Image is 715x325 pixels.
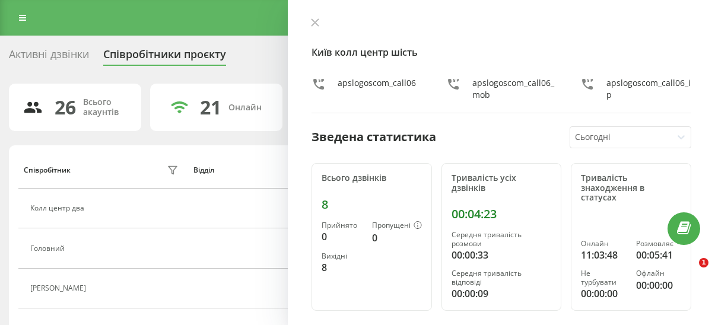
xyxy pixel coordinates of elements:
div: Офлайн [636,269,681,278]
div: 00:00:00 [581,286,626,301]
div: 26 [55,96,76,119]
div: apslogoscom_call06 [338,77,416,101]
div: 00:04:23 [452,207,552,221]
div: Вихідні [322,252,363,260]
div: 21 [200,96,221,119]
div: Онлайн [581,240,626,248]
div: 8 [322,260,363,275]
div: Розмовляє [636,240,681,248]
div: 00:00:09 [452,286,552,301]
div: 00:05:41 [636,248,681,262]
div: Тривалість знаходження в статусах [581,173,681,203]
div: Колл центр два [30,204,87,212]
div: Середня тривалість розмови [452,231,552,248]
div: 00:00:33 [452,248,552,262]
div: Онлайн [228,103,262,113]
div: Пропущені [372,221,422,231]
div: Відділ [193,166,214,174]
div: Співробітник [24,166,71,174]
div: Всього дзвінків [322,173,422,183]
div: 00:00:00 [636,278,681,292]
div: 11:03:48 [581,248,626,262]
div: Співробітники проєкту [103,48,226,66]
div: Головний [30,244,68,253]
iframe: Intercom live chat [675,258,703,286]
div: apslogoscom_call06_mob [472,77,557,101]
div: Прийнято [322,221,363,230]
div: 0 [372,231,422,245]
div: [PERSON_NAME] [30,284,89,292]
div: Середня тривалість відповіді [452,269,552,286]
div: 0 [322,230,363,244]
h4: Київ колл центр шість [312,45,691,59]
div: Зведена статистика [312,128,436,146]
div: Не турбувати [581,269,626,286]
div: apslogoscom_call06_ip [606,77,691,101]
div: Тривалість усіх дзвінків [452,173,552,193]
div: 8 [322,197,422,212]
div: Всього акаунтів [83,97,127,117]
div: Активні дзвінки [9,48,89,66]
span: 1 [699,258,708,267]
